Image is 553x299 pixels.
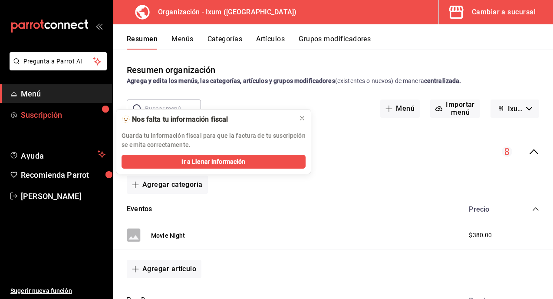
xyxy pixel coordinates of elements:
button: Agregar categoría [127,176,208,194]
button: Menús [171,35,193,50]
button: Importar menú [430,100,480,118]
span: Recomienda Parrot [21,169,105,181]
button: Pregunta a Parrot AI [10,52,107,70]
button: Categorías [207,35,243,50]
span: Ayuda [21,149,94,159]
button: Movie Night [151,231,185,240]
div: Resumen organización [127,63,216,76]
div: collapse-menu-row [113,132,553,172]
button: Eventos [127,204,152,214]
button: Grupos modificadores [299,35,371,50]
button: Agregar artículo [127,260,201,278]
button: Menú [380,100,420,118]
button: Ixum - Borrador [490,100,539,118]
button: Ir a Llenar Información [122,155,306,169]
strong: centralizada. [424,77,461,84]
div: 🫥 Nos falta tu información fiscal [122,115,292,124]
button: Artículos [256,35,285,50]
span: [PERSON_NAME] [21,190,105,202]
span: Menú [21,88,105,100]
button: open_drawer_menu [95,23,102,30]
span: Sugerir nueva función [10,286,105,296]
span: $380.00 [469,231,492,240]
div: navigation tabs [127,35,553,50]
span: Ixum - Borrador [508,105,523,113]
div: Cambiar a sucursal [472,6,536,18]
input: Buscar menú [145,100,201,117]
strong: Agrega y edita los menús, las categorías, artículos y grupos modificadores [127,77,335,84]
h3: Organización - Ixum ([GEOGRAPHIC_DATA]) [151,7,296,17]
span: Suscripción [21,109,105,121]
a: Pregunta a Parrot AI [6,63,107,72]
button: collapse-category-row [532,206,539,213]
span: Pregunta a Parrot AI [23,57,93,66]
span: Ir a Llenar Información [181,157,245,166]
div: Precio [460,205,516,213]
div: (existentes o nuevos) de manera [127,76,539,86]
p: Guarda tu información fiscal para que la factura de tu suscripción se emita correctamente. [122,131,306,149]
button: Resumen [127,35,158,50]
